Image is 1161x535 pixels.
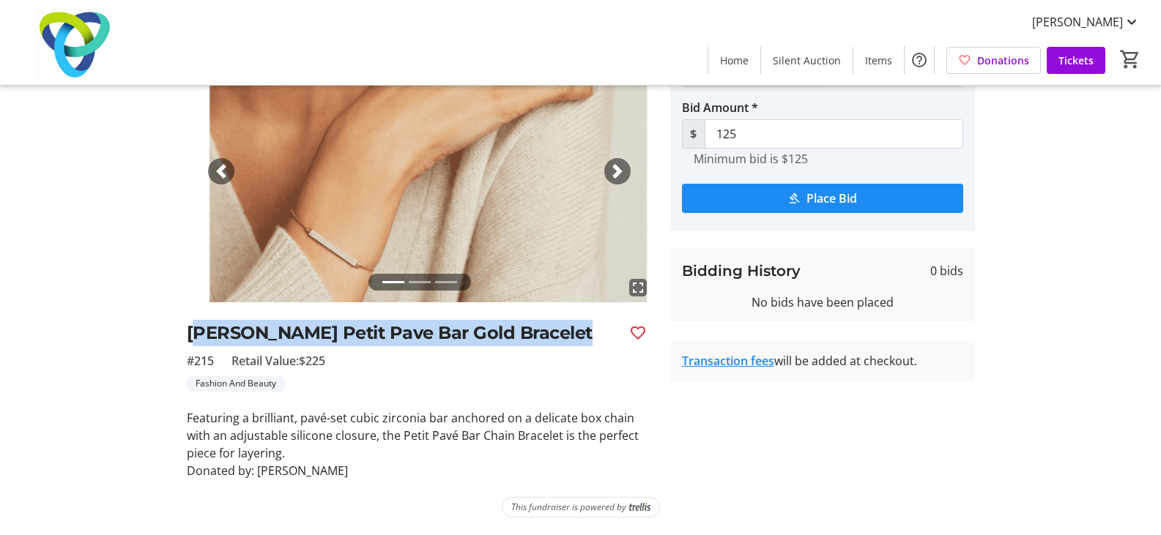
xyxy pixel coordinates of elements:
[629,502,650,512] img: Trellis Logo
[187,409,653,462] p: Featuring a brilliant, pavé-set cubic zirconia bar anchored on a delicate box chain with an adjus...
[511,501,626,514] span: This fundraiser is powered by
[773,53,841,68] span: Silent Auction
[694,151,808,166] tr-hint: Minimum bid is $125
[905,45,934,75] button: Help
[187,375,285,392] tr-label-badge: Fashion And Beauty
[720,53,749,68] span: Home
[708,47,760,74] a: Home
[187,40,653,302] img: Image
[682,99,758,116] label: Bid Amount *
[682,260,801,282] h3: Bidding History
[9,6,139,79] img: Trillium Health Partners Foundation's Logo
[1047,47,1105,74] a: Tickets
[187,320,617,346] h2: [PERSON_NAME] Petit Pave Bar Gold Bracelet
[682,353,774,369] a: Transaction fees
[1117,46,1143,72] button: Cart
[865,53,892,68] span: Items
[682,293,963,311] div: No bids have been placed
[629,279,647,296] mat-icon: fullscreen
[682,184,963,213] button: Place Bid
[977,53,1029,68] span: Donations
[930,262,963,280] span: 0 bids
[231,352,325,370] span: Retail Value: $225
[187,352,214,370] span: #215
[682,352,963,370] div: will be added at checkout.
[1032,13,1123,31] span: [PERSON_NAME]
[761,47,853,74] a: Silent Auction
[1058,53,1094,68] span: Tickets
[806,190,857,207] span: Place Bid
[853,47,904,74] a: Items
[1020,10,1152,34] button: [PERSON_NAME]
[623,318,653,348] button: Favourite
[187,462,653,479] p: Donated by: [PERSON_NAME]
[946,47,1041,74] a: Donations
[682,119,705,149] span: $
